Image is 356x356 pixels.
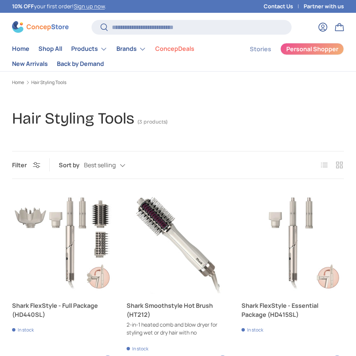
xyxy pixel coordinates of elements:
[155,41,194,56] a: ConcepDeals
[59,160,84,170] label: Sort by
[138,119,168,125] span: (3 products)
[12,57,48,71] a: New Arrivals
[286,46,338,52] span: Personal Shopper
[74,3,105,10] a: Sign up now
[12,161,27,169] span: Filter
[12,161,40,169] button: Filter
[280,43,344,55] a: Personal Shopper
[12,109,134,128] h1: Hair Styling Tools
[127,191,229,293] a: Shark Smoothstyle Hot Brush (HT212)
[12,301,115,319] a: Shark FlexStyle - Full Package (HD440SL)
[84,159,141,172] button: Best selling
[12,21,69,33] img: ConcepStore
[12,2,106,11] p: your first order! .
[12,41,29,56] a: Home
[127,301,229,319] a: Shark Smoothstyle Hot Brush (HT212)
[232,41,344,71] nav: Secondary
[12,41,232,71] nav: Primary
[71,41,107,57] a: Products
[112,41,151,57] summary: Brands
[12,3,34,10] strong: 10% OFF
[304,2,344,11] a: Partner with us
[31,80,66,85] a: Hair Styling Tools
[116,41,146,57] a: Brands
[57,57,104,71] a: Back by Demand
[250,42,271,57] a: Stories
[12,191,115,293] a: Shark FlexStyle - Full Package (HD440SL)
[12,80,24,85] a: Home
[264,2,304,11] a: Contact Us
[38,41,62,56] a: Shop All
[241,191,344,293] a: Shark FlexStyle - Essential Package (HD415SL)
[67,41,112,57] summary: Products
[12,79,344,86] nav: Breadcrumbs
[84,162,116,169] span: Best selling
[241,301,344,319] a: Shark FlexStyle - Essential Package (HD415SL)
